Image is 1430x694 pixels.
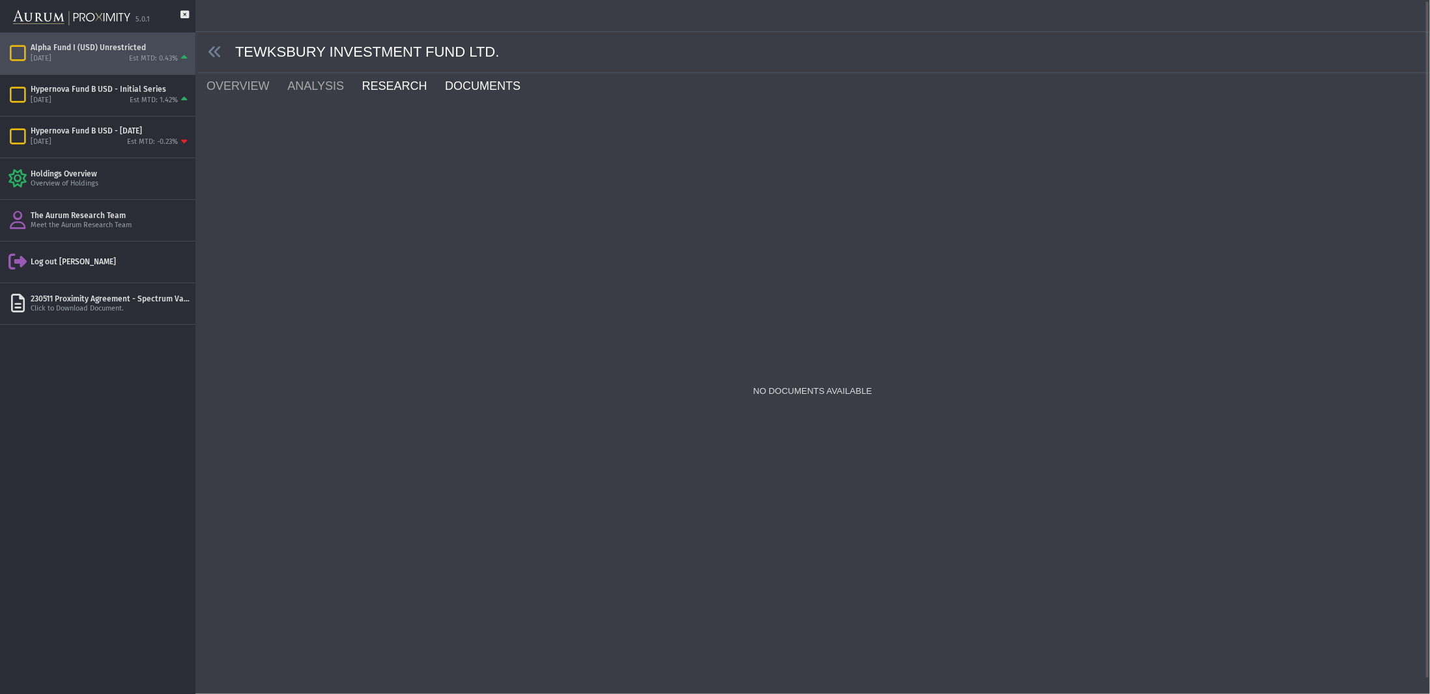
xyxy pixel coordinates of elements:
[205,100,1420,684] div: NO DOCUMENTS AVAILABLE
[31,84,190,94] div: Hypernova Fund B USD - Initial Series
[31,221,190,230] div: Meet the Aurum Research Team
[31,137,51,147] div: [DATE]
[31,126,190,136] div: Hypernova Fund B USD - [DATE]
[444,73,537,99] a: DOCUMENTS
[31,96,51,105] div: [DATE]
[31,42,190,53] div: Alpha Fund I (USD) Unrestricted
[130,96,178,105] div: Est MTD: 1.42%
[31,179,190,189] div: Overview of Holdings
[286,73,360,99] a: ANALYSIS
[361,73,444,99] a: RESEARCH
[136,15,150,25] div: 5.0.1
[31,169,190,179] div: Holdings Overview
[31,294,190,304] div: 230511 Proximity Agreement - Spectrum Value Management.pdf
[31,304,190,314] div: Click to Download Document.
[31,54,51,64] div: [DATE]
[129,54,178,64] div: Est MTD: 0.43%
[205,73,286,99] a: OVERVIEW
[13,3,130,33] img: Aurum-Proximity%20white.svg
[31,257,190,267] div: Log out [PERSON_NAME]
[31,210,190,221] div: The Aurum Research Team
[127,137,178,147] div: Est MTD: -0.23%
[198,32,1430,73] div: TEWKSBURY INVESTMENT FUND LTD.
